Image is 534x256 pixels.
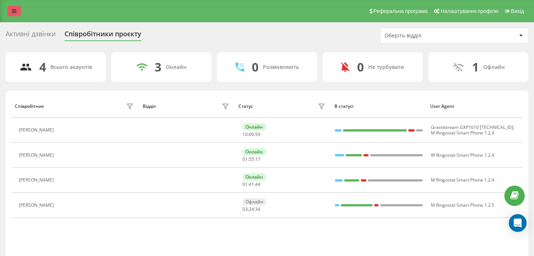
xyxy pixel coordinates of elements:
div: Співробітники проєкту [65,30,141,41]
div: 3 [155,60,161,74]
div: Онлайн [166,64,187,70]
div: [PERSON_NAME] [19,177,56,183]
span: 41 [249,181,254,187]
div: Співробітник [15,104,44,109]
div: Онлайн [243,123,266,130]
div: Офлайн [483,64,505,70]
div: [PERSON_NAME] [19,153,56,158]
span: 01 [243,181,248,187]
div: 0 [357,60,364,74]
div: Активні дзвінки [6,30,56,41]
div: Онлайн [243,148,266,155]
span: 10 [243,131,248,137]
div: : : [243,182,260,187]
span: Grandstream GXP1610 [TECHNICAL_ID] [431,124,513,130]
div: User Agent [430,104,519,109]
span: 34 [255,206,260,212]
span: 59 [255,131,260,137]
div: Онлайн [243,173,266,180]
span: 55 [249,156,254,162]
div: [PERSON_NAME] [19,127,56,133]
div: Не турбувати [368,64,404,70]
span: W Ringostat Smart Phone 1.2.4 [431,152,494,158]
span: Вихід [511,8,524,14]
div: Офлайн [243,198,266,205]
div: : : [243,157,260,162]
div: : : [243,132,260,137]
span: 01 [243,156,248,162]
span: 03 [243,206,248,212]
span: 24 [249,206,254,212]
div: Оберіть відділ [385,33,473,39]
span: Налаштування профілю [441,8,498,14]
div: Open Intercom Messenger [509,214,527,232]
div: Всього акаунтів [50,64,92,70]
div: Статус [238,104,253,109]
div: Розмовляють [263,64,299,70]
div: 1 [472,60,479,74]
div: 4 [39,60,46,74]
span: M Ringostat Smart Phone 1.2.4 [431,130,494,136]
div: [PERSON_NAME] [19,203,56,208]
div: 0 [252,60,258,74]
div: В статусі [334,104,423,109]
span: 17 [255,156,260,162]
div: : : [243,207,260,212]
span: M Ringostat Smart Phone 1.2.5 [431,202,494,208]
span: M Ringostat Smart Phone 1.2.4 [431,177,494,183]
div: Відділ [143,104,156,109]
span: 44 [255,181,260,187]
span: Реферальна програма [373,8,428,14]
span: 09 [249,131,254,137]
